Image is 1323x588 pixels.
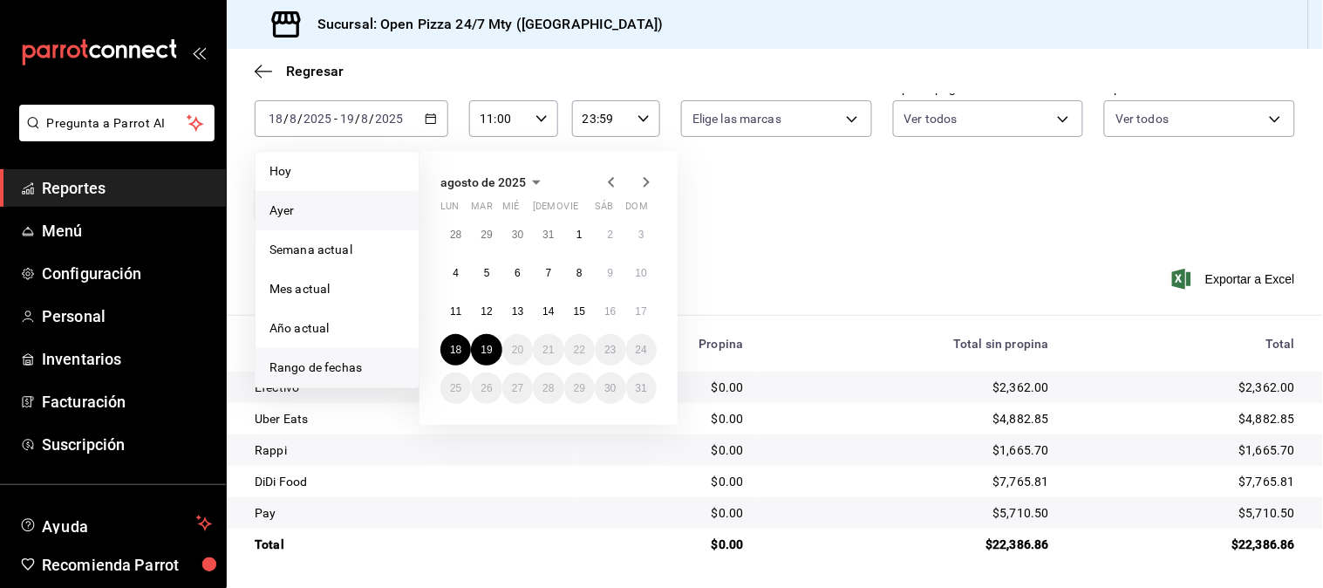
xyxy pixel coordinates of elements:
abbr: 6 de agosto de 2025 [515,267,521,279]
abbr: 25 de agosto de 2025 [450,382,461,394]
div: $4,882.85 [1077,410,1295,427]
div: Pay [255,504,564,522]
abbr: 24 de agosto de 2025 [636,344,647,356]
div: $22,386.86 [771,536,1048,553]
input: -- [268,112,283,126]
div: $0.00 [592,536,744,553]
abbr: 2 de agosto de 2025 [607,229,613,241]
abbr: 20 de agosto de 2025 [512,344,523,356]
button: 12 de agosto de 2025 [471,296,501,327]
div: $5,710.50 [771,504,1048,522]
div: $7,765.81 [1077,473,1295,490]
abbr: 5 de agosto de 2025 [484,267,490,279]
button: 30 de julio de 2025 [502,219,533,250]
abbr: 15 de agosto de 2025 [574,305,585,318]
span: Rango de fechas [269,359,405,377]
abbr: 16 de agosto de 2025 [604,305,616,318]
abbr: sábado [595,201,613,219]
button: 31 de julio de 2025 [533,219,563,250]
span: - [334,112,338,126]
label: Hora inicio [469,83,557,95]
span: Recomienda Parrot [42,553,212,577]
input: ---- [375,112,405,126]
div: $2,362.00 [1077,379,1295,396]
span: Menú [42,219,212,243]
span: / [283,112,289,126]
label: Fecha [255,83,448,95]
abbr: 22 de agosto de 2025 [574,344,585,356]
button: 19 de agosto de 2025 [471,334,501,366]
abbr: 17 de agosto de 2025 [636,305,647,318]
span: Inventarios [42,347,212,371]
button: 16 de agosto de 2025 [595,296,625,327]
button: 23 de agosto de 2025 [595,334,625,366]
button: 15 de agosto de 2025 [564,296,595,327]
div: $0.00 [592,473,744,490]
abbr: 12 de agosto de 2025 [481,305,492,318]
div: $22,386.86 [1077,536,1295,553]
div: Total sin propina [771,337,1048,351]
span: Pregunta a Parrot AI [47,114,188,133]
span: / [355,112,360,126]
abbr: 4 de agosto de 2025 [453,267,459,279]
span: Exportar a Excel [1176,269,1295,290]
button: 11 de agosto de 2025 [440,296,471,327]
div: $2,362.00 [771,379,1048,396]
abbr: 28 de agosto de 2025 [542,382,554,394]
abbr: 8 de agosto de 2025 [576,267,583,279]
div: $7,765.81 [771,473,1048,490]
div: $0.00 [592,441,744,459]
abbr: 9 de agosto de 2025 [607,267,613,279]
span: Ver todos [904,110,958,127]
label: Hora fin [572,83,660,95]
div: $4,882.85 [771,410,1048,427]
span: / [370,112,375,126]
button: 13 de agosto de 2025 [502,296,533,327]
span: Ayer [269,202,405,220]
abbr: 7 de agosto de 2025 [546,267,552,279]
abbr: 10 de agosto de 2025 [636,267,647,279]
button: 24 de agosto de 2025 [626,334,657,366]
button: agosto de 2025 [440,172,547,193]
div: $5,710.50 [1077,504,1295,522]
button: 5 de agosto de 2025 [471,257,501,289]
abbr: 14 de agosto de 2025 [542,305,554,318]
button: 21 de agosto de 2025 [533,334,563,366]
button: 18 de agosto de 2025 [440,334,471,366]
abbr: 3 de agosto de 2025 [638,229,644,241]
button: 28 de agosto de 2025 [533,373,563,404]
button: 29 de julio de 2025 [471,219,501,250]
abbr: 27 de agosto de 2025 [512,382,523,394]
button: 27 de agosto de 2025 [502,373,533,404]
abbr: 28 de julio de 2025 [450,229,461,241]
span: / [297,112,303,126]
div: Total [1077,337,1295,351]
abbr: 31 de julio de 2025 [542,229,554,241]
button: 1 de agosto de 2025 [564,219,595,250]
abbr: 30 de julio de 2025 [512,229,523,241]
abbr: 31 de agosto de 2025 [636,382,647,394]
div: Total [255,536,564,553]
button: 7 de agosto de 2025 [533,257,563,289]
div: $0.00 [592,504,744,522]
h3: Sucursal: Open Pizza 24/7 Mty ([GEOGRAPHIC_DATA]) [303,14,663,35]
button: 6 de agosto de 2025 [502,257,533,289]
span: Semana actual [269,241,405,259]
input: -- [289,112,297,126]
abbr: martes [471,201,492,219]
abbr: 1 de agosto de 2025 [576,229,583,241]
button: 30 de agosto de 2025 [595,373,625,404]
div: $1,665.70 [1077,441,1295,459]
button: 22 de agosto de 2025 [564,334,595,366]
button: 29 de agosto de 2025 [564,373,595,404]
button: 17 de agosto de 2025 [626,296,657,327]
abbr: 11 de agosto de 2025 [450,305,461,318]
span: Ayuda [42,513,189,534]
span: Personal [42,304,212,328]
span: Mes actual [269,280,405,298]
div: Uber Eats [255,410,564,427]
abbr: 18 de agosto de 2025 [450,344,461,356]
div: Rappi [255,441,564,459]
button: 4 de agosto de 2025 [440,257,471,289]
abbr: 19 de agosto de 2025 [481,344,492,356]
